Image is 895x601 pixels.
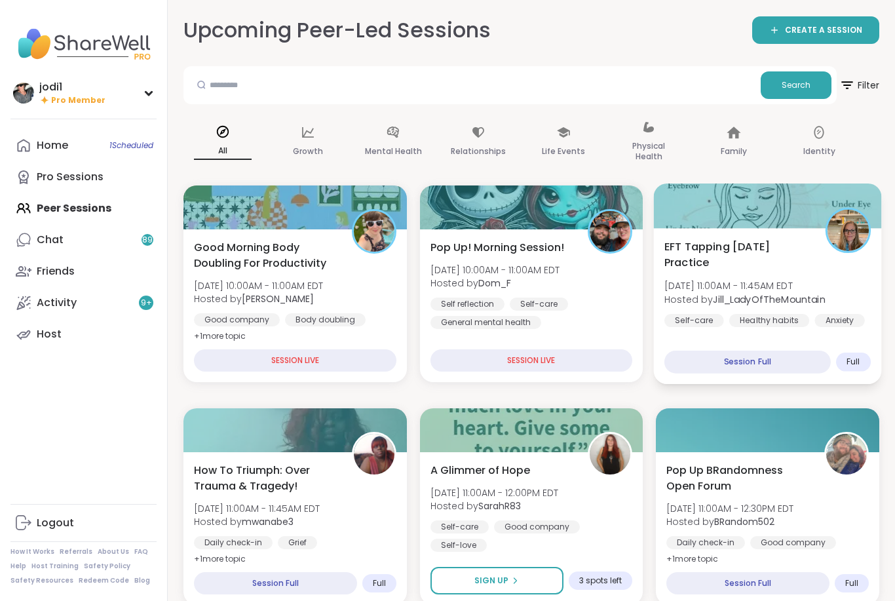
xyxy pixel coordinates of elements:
[430,486,558,499] span: [DATE] 11:00AM - 12:00PM EDT
[761,71,831,99] button: Search
[278,536,317,549] div: Grief
[590,434,630,475] img: SarahR83
[620,138,677,165] p: Physical Health
[51,95,105,106] span: Pro Member
[10,576,73,585] a: Safety Resources
[430,499,558,513] span: Hosted by
[478,499,521,513] b: SarahR83
[474,575,508,587] span: Sign Up
[10,21,157,67] img: ShareWell Nav Logo
[10,287,157,319] a: Activity9+
[285,313,366,326] div: Body doubling
[141,298,152,309] span: 9 +
[31,562,79,571] a: Host Training
[430,240,564,256] span: Pop Up! Morning Session!
[845,578,858,589] span: Full
[142,235,153,246] span: 89
[10,507,157,539] a: Logout
[664,239,810,271] span: EFT Tapping [DATE] Practice
[590,211,630,252] img: Dom_F
[134,547,148,556] a: FAQ
[242,292,314,305] b: [PERSON_NAME]
[242,515,294,528] b: mwanabe3
[782,79,810,91] span: Search
[373,578,386,589] span: Full
[79,576,129,585] a: Redeem Code
[183,16,491,45] h2: Upcoming Peer-Led Sessions
[10,547,54,556] a: How It Works
[666,502,793,515] span: [DATE] 11:00AM - 12:30PM EDT
[478,277,511,290] b: Dom_F
[293,144,323,159] p: Growth
[666,536,745,549] div: Daily check-in
[430,298,505,311] div: Self reflection
[451,144,506,159] p: Relationships
[365,144,422,159] p: Mental Health
[815,314,866,327] div: Anxiety
[664,292,826,305] span: Hosted by
[847,357,860,367] span: Full
[354,211,394,252] img: Adrienne_QueenOfTheDawn
[510,298,568,311] div: Self-care
[714,292,826,305] b: Jill_LadyOfTheMountain
[721,144,747,159] p: Family
[37,170,104,184] div: Pro Sessions
[828,210,869,251] img: Jill_LadyOfTheMountain
[194,515,320,528] span: Hosted by
[194,572,357,594] div: Session Full
[10,161,157,193] a: Pro Sessions
[10,562,26,571] a: Help
[430,567,564,594] button: Sign Up
[134,576,150,585] a: Blog
[98,547,129,556] a: About Us
[39,80,105,94] div: jodi1
[194,536,273,549] div: Daily check-in
[37,327,62,341] div: Host
[729,314,809,327] div: Healthy habits
[494,520,580,533] div: Good company
[714,515,774,528] b: BRandom502
[664,314,724,327] div: Self-care
[839,69,879,101] span: Filter
[37,296,77,310] div: Activity
[430,277,560,290] span: Hosted by
[664,351,831,374] div: Session Full
[13,83,34,104] img: jodi1
[109,140,153,151] span: 1 Scheduled
[839,66,879,104] button: Filter
[666,463,810,494] span: Pop Up BRandomness Open Forum
[542,144,585,159] p: Life Events
[194,240,337,271] span: Good Morning Body Doubling For Productivity
[10,319,157,350] a: Host
[10,256,157,287] a: Friends
[750,536,836,549] div: Good company
[666,515,793,528] span: Hosted by
[354,434,394,475] img: mwanabe3
[194,292,323,305] span: Hosted by
[37,264,75,279] div: Friends
[430,349,633,372] div: SESSION LIVE
[785,25,862,36] span: CREATE A SESSION
[60,547,92,556] a: Referrals
[194,143,252,160] p: All
[664,279,826,292] span: [DATE] 11:00AM - 11:45AM EDT
[430,520,489,533] div: Self-care
[579,575,622,586] span: 3 spots left
[430,463,530,478] span: A Glimmer of Hope
[194,463,337,494] span: How To Triumph: Over Trauma & Tragedy!
[10,130,157,161] a: Home1Scheduled
[430,263,560,277] span: [DATE] 10:00AM - 11:00AM EDT
[37,516,74,530] div: Logout
[194,502,320,515] span: [DATE] 11:00AM - 11:45AM EDT
[430,539,487,552] div: Self-love
[826,434,867,475] img: BRandom502
[84,562,130,571] a: Safety Policy
[37,233,64,247] div: Chat
[37,138,68,153] div: Home
[194,313,280,326] div: Good company
[803,144,835,159] p: Identity
[752,16,879,44] a: CREATE A SESSION
[10,224,157,256] a: Chat89
[430,316,541,329] div: General mental health
[194,279,323,292] span: [DATE] 10:00AM - 11:00AM EDT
